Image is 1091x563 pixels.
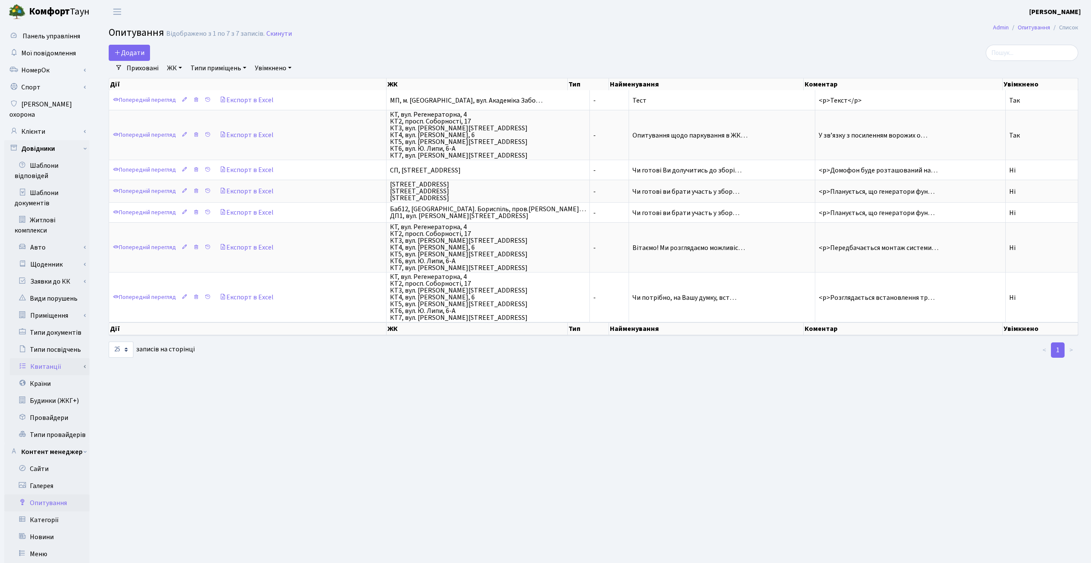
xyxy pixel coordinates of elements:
th: Увімкнено [1003,322,1078,335]
th: Найменування [609,78,804,90]
span: Тест [632,96,647,105]
span: <p>Планується, що генератори фун… [819,187,935,196]
li: Список [1050,23,1078,32]
a: Спорт [4,79,89,96]
a: Провайдери [4,409,89,426]
a: НомерОк [4,62,89,79]
a: [PERSON_NAME] охорона [4,96,89,123]
span: Ні [1009,293,1016,302]
span: Опитування щодо паркування в ЖК… [632,131,748,140]
a: Попередній перегляд [111,241,178,254]
th: Найменування [609,322,804,335]
a: Новини [4,529,89,546]
th: ЖК [387,322,568,335]
a: Admin [993,23,1009,32]
button: Переключити навігацію [107,5,128,19]
span: Чи готові Ви долучитись до зборі… [632,166,742,175]
a: Меню [4,546,89,563]
a: [PERSON_NAME] [1029,7,1081,17]
a: Типи посвідчень [4,341,89,358]
a: Довідники [4,140,89,157]
span: Додати [114,48,144,57]
a: Щоденник [10,256,89,273]
span: Панель управління [23,32,80,41]
span: Баб12, [GEOGRAPHIC_DATA]. Бориспіль, пров.[PERSON_NAME]… ДП1, вул. [PERSON_NAME][STREET_ADDRESS] [390,206,586,219]
span: - [593,97,625,104]
span: - [593,294,625,301]
span: [STREET_ADDRESS] [STREET_ADDRESS] [STREET_ADDRESS] [390,181,586,201]
a: Шаблони відповідей [4,157,89,184]
a: Скинути [266,30,292,38]
span: - [593,210,625,216]
th: ЖК [387,78,568,90]
a: Приховані [123,61,162,75]
span: МП, м. [GEOGRAPHIC_DATA], вул. Академіка Забо… [390,97,586,104]
a: Клієнти [4,123,89,140]
a: Країни [4,375,89,392]
span: Вітаємо! Ми розглядаємо можливіс… [632,243,745,253]
a: Типи документів [4,324,89,341]
a: ЖК [164,61,185,75]
a: Попередній перегляд [111,291,178,304]
a: Житлові комплекси [4,212,89,239]
span: <p>Домофон буде розташований на… [819,166,938,175]
span: Так [1009,131,1020,140]
a: Попередній перегляд [111,206,178,219]
label: записів на сторінці [109,342,195,358]
a: Сайти [4,460,89,477]
b: Комфорт [29,5,70,18]
a: Авто [10,239,89,256]
div: Відображено з 1 по 7 з 7 записів. [166,30,265,38]
span: - [593,188,625,195]
span: Ні [1009,187,1016,196]
a: Мої повідомлення [4,45,89,62]
a: Види порушень [4,290,89,307]
a: Квитанції [10,358,89,375]
a: Контент менеджер [4,443,89,460]
a: Типи приміщень [187,61,250,75]
th: Дії [109,78,387,90]
span: - [593,167,625,174]
a: Панель управління [4,28,89,45]
a: Експорт в Excel [214,239,279,256]
a: Категорії [4,511,89,529]
a: Заявки до КК [10,273,89,290]
a: Будинки (ЖКГ+) [4,392,89,409]
a: Попередній перегляд [111,164,178,177]
th: Дії [109,322,387,335]
nav: breadcrumb [980,19,1091,37]
span: СП, [STREET_ADDRESS] [390,167,586,174]
a: Галерея [4,477,89,494]
a: Експорт в Excel [214,127,279,143]
a: Шаблони документів [4,184,89,212]
a: Увімкнено [251,61,295,75]
span: Мої повідомлення [21,49,76,58]
span: Ні [1009,166,1016,175]
span: Таун [29,5,89,19]
span: Так [1009,96,1020,105]
a: Опитування [1018,23,1050,32]
a: Експорт в Excel [214,204,279,221]
th: Коментар [804,78,1003,90]
th: Тип [568,78,609,90]
input: Пошук... [986,45,1078,61]
span: - [593,132,625,139]
span: Чи готові ви брати участь у збор… [632,208,739,218]
a: Попередній перегляд [111,94,178,107]
a: 1 [1051,342,1065,358]
a: Типи провайдерів [4,426,89,443]
a: Експорт в Excel [214,289,279,305]
a: Опитування [4,494,89,511]
img: logo.png [9,3,26,20]
span: Ні [1009,243,1016,253]
span: Ні [1009,208,1016,218]
a: Попередній перегляд [111,185,178,198]
span: - [593,244,625,251]
a: Експорт в Excel [214,162,279,178]
span: КТ, вул. Регенераторна, 4 КТ2, просп. Соборності, 17 КТ3, вул. [PERSON_NAME][STREET_ADDRESS] КТ4,... [390,273,586,321]
span: КТ, вул. Регенераторна, 4 КТ2, просп. Соборності, 17 КТ3, вул. [PERSON_NAME][STREET_ADDRESS] КТ4,... [390,224,586,271]
th: Тип [568,322,609,335]
a: Експорт в Excel [214,92,279,108]
span: Чи готові ви брати участь у збор… [632,187,739,196]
